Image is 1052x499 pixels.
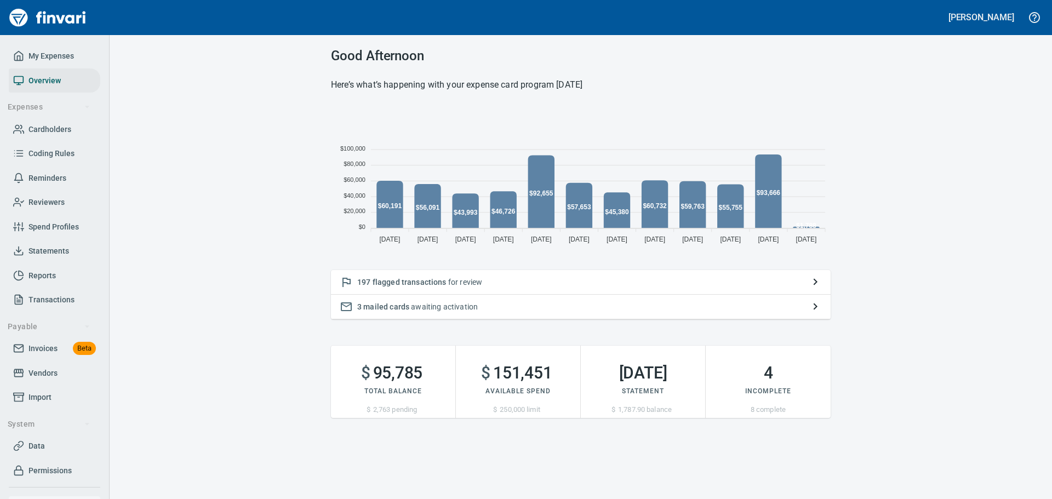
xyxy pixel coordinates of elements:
button: Expenses [3,97,95,117]
span: mailed cards [363,302,409,311]
span: Overview [28,74,61,88]
tspan: [DATE] [644,236,665,243]
a: Overview [9,68,100,93]
a: Transactions [9,288,100,312]
a: Permissions [9,458,100,483]
a: Vendors [9,361,100,386]
p: awaiting activation [357,301,804,312]
tspan: [DATE] [758,236,779,243]
tspan: [DATE] [682,236,703,243]
span: Data [28,439,45,453]
a: Coding Rules [9,141,100,166]
span: My Expenses [28,49,74,63]
tspan: [DATE] [720,236,741,243]
button: 4Incomplete8 complete [706,346,831,418]
a: Reminders [9,166,100,191]
a: Data [9,434,100,458]
span: 197 [357,278,370,286]
a: Spend Profiles [9,215,100,239]
a: Reviewers [9,190,100,215]
span: Reports [28,269,56,283]
span: Payable [8,320,90,334]
a: Reports [9,263,100,288]
h2: 4 [706,363,831,383]
tspan: [DATE] [531,236,552,243]
p: for review [357,277,804,288]
tspan: [DATE] [493,236,514,243]
tspan: [DATE] [455,236,476,243]
button: 197 flagged transactions for review [331,270,831,295]
a: My Expenses [9,44,100,68]
button: System [3,414,95,434]
span: Spend Profiles [28,220,79,234]
span: flagged transactions [373,278,447,286]
span: Permissions [28,464,72,478]
span: Reviewers [28,196,65,209]
tspan: [DATE] [569,236,590,243]
tspan: [DATE] [418,236,438,243]
span: Expenses [8,100,90,114]
span: Coding Rules [28,147,75,160]
button: [PERSON_NAME] [946,9,1017,26]
tspan: [DATE] [380,236,401,243]
a: Cardholders [9,117,100,142]
a: Statements [9,239,100,263]
a: InvoicesBeta [9,336,100,361]
span: Reminders [28,171,66,185]
tspan: [DATE] [607,236,627,243]
tspan: [DATE] [796,236,817,243]
span: System [8,417,90,431]
span: 3 [357,302,362,311]
h6: Here’s what’s happening with your expense card program [DATE] [331,77,831,93]
span: Cardholders [28,123,71,136]
tspan: $20,000 [344,208,365,214]
tspan: $60,000 [344,176,365,183]
img: Finvari [7,4,89,31]
h5: [PERSON_NAME] [948,12,1014,23]
span: Beta [73,342,96,355]
tspan: $100,000 [340,145,365,152]
span: Invoices [28,342,58,355]
a: Import [9,385,100,410]
span: Transactions [28,293,75,307]
p: 8 complete [706,404,831,415]
button: 3 mailed cards awaiting activation [331,295,831,319]
span: Incomplete [745,387,791,395]
span: Import [28,391,52,404]
tspan: $0 [359,223,365,230]
tspan: $40,000 [344,192,365,199]
h3: Good Afternoon [331,48,831,64]
span: Vendors [28,366,58,380]
span: Statements [28,244,69,258]
tspan: $80,000 [344,160,365,167]
button: Payable [3,317,95,337]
